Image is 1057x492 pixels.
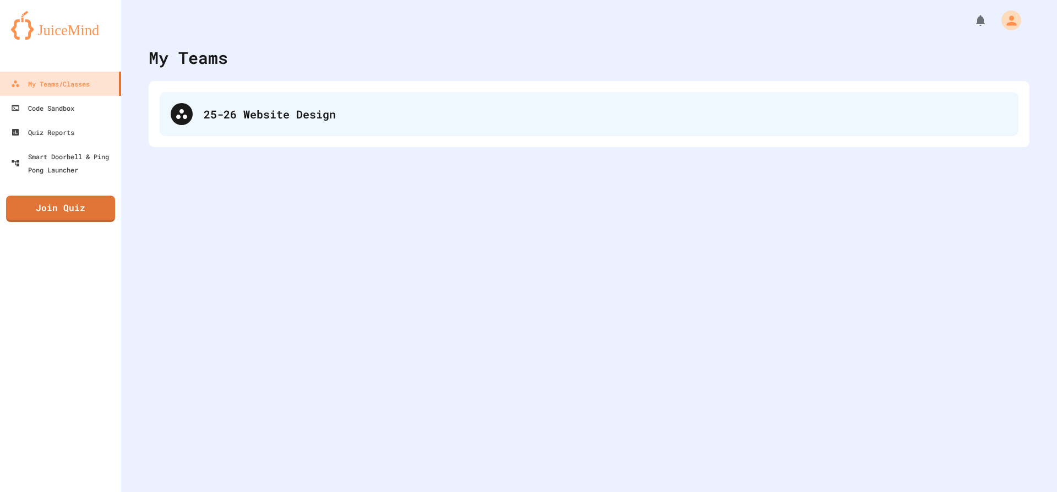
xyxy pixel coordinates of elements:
[11,77,90,90] div: My Teams/Classes
[149,45,228,70] div: My Teams
[11,101,74,115] div: Code Sandbox
[11,11,110,40] img: logo-orange.svg
[160,92,1018,136] div: 25-26 Website Design
[204,106,1007,122] div: 25-26 Website Design
[6,196,115,222] a: Join Quiz
[954,11,990,30] div: My Notifications
[11,150,117,176] div: Smart Doorbell & Ping Pong Launcher
[990,8,1024,33] div: My Account
[11,126,74,139] div: Quiz Reports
